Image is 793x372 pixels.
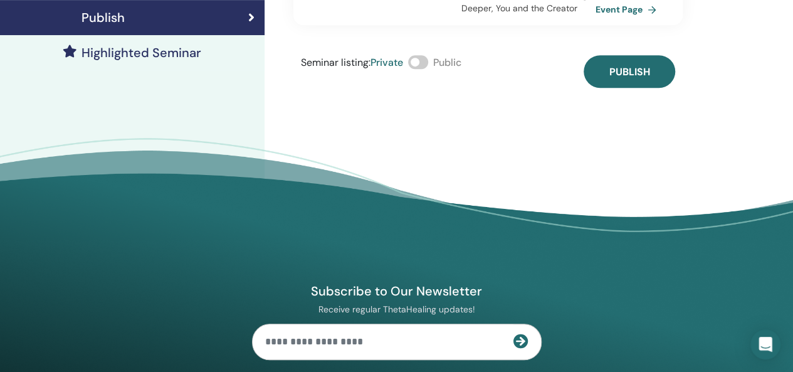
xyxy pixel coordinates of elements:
[433,56,461,69] span: Public
[370,56,403,69] span: Private
[750,329,780,359] div: Open Intercom Messenger
[301,56,370,69] span: Seminar listing :
[81,10,125,25] h4: Publish
[252,283,542,299] h4: Subscribe to Our Newsletter
[252,304,542,315] p: Receive regular ThetaHealing updates!
[584,55,675,88] button: Publish
[609,65,649,78] span: Publish
[81,45,201,60] h4: Highlighted Seminar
